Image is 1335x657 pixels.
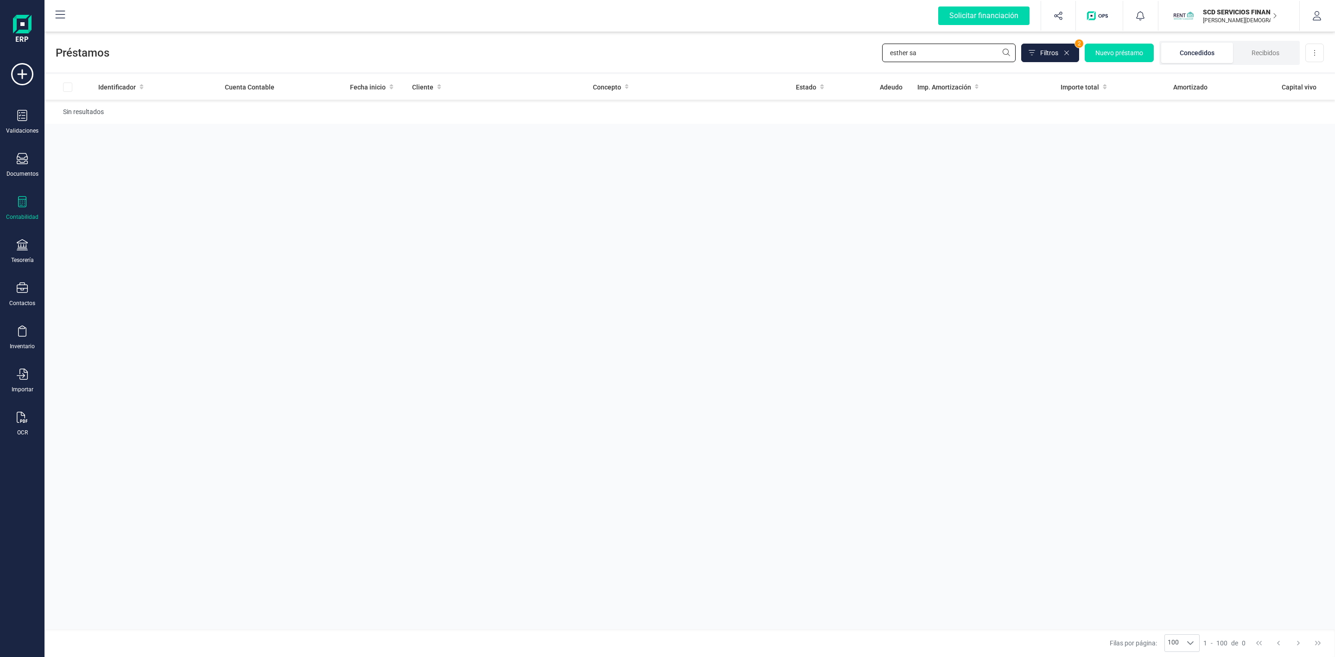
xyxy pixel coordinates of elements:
div: OCR [17,429,28,436]
span: Adeudo [880,83,903,92]
p: SCD SERVICIOS FINANCIEROS SL [1203,7,1277,17]
span: Préstamos [56,45,882,60]
div: Filas por página: [1110,634,1200,652]
div: Contactos [9,300,35,307]
span: Imp. Amortización [917,83,971,92]
button: Nuevo préstamo [1085,44,1154,62]
span: 2 [1075,39,1083,48]
input: Buscar... [882,44,1016,62]
span: 0 [1242,638,1246,648]
button: Logo de OPS [1081,1,1117,31]
div: Inventario [10,343,35,350]
button: Solicitar financiación [927,1,1041,31]
button: Previous Page [1270,634,1287,652]
span: Nuevo préstamo [1095,48,1143,57]
span: 1 [1203,638,1207,648]
span: Capital vivo [1282,83,1316,92]
button: First Page [1250,634,1268,652]
button: Filtros [1021,44,1079,62]
div: Contabilidad [6,213,38,221]
span: Fecha inicio [350,83,386,92]
span: Filtros [1040,48,1058,57]
td: Sin resultados [44,100,1335,124]
div: - [1203,638,1246,648]
span: Amortizado [1173,83,1208,92]
li: Recibidos [1233,43,1298,63]
img: Logo de OPS [1087,11,1112,20]
span: Cliente [412,83,433,92]
button: Next Page [1290,634,1307,652]
button: SCSCD SERVICIOS FINANCIEROS SL[PERSON_NAME][DEMOGRAPHIC_DATA][DEMOGRAPHIC_DATA] [1170,1,1288,31]
span: Cuenta Contable [225,83,274,92]
div: Tesorería [11,256,34,264]
span: Identificador [98,83,136,92]
span: Importe total [1061,83,1099,92]
img: Logo Finanedi [13,15,32,45]
div: Solicitar financiación [938,6,1030,25]
img: SC [1173,6,1194,26]
span: de [1231,638,1238,648]
div: Documentos [6,170,38,178]
span: 100 [1165,635,1182,651]
div: Importar [12,386,33,393]
div: Validaciones [6,127,38,134]
button: Last Page [1309,634,1327,652]
li: Concedidos [1161,43,1233,63]
span: 100 [1216,638,1227,648]
p: [PERSON_NAME][DEMOGRAPHIC_DATA][DEMOGRAPHIC_DATA] [1203,17,1277,24]
span: Concepto [593,83,621,92]
span: Estado [796,83,816,92]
